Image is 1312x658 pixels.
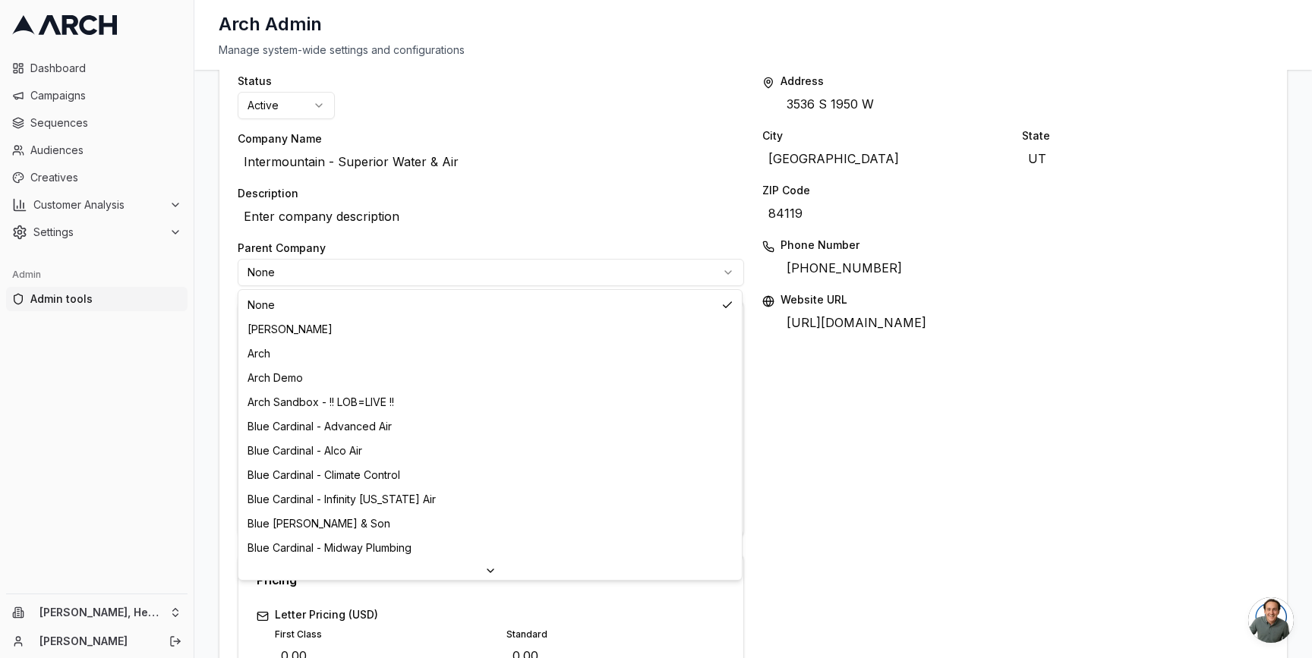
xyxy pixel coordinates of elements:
span: [PERSON_NAME] [248,322,333,337]
span: Blue [PERSON_NAME] & Son [248,516,390,531]
span: Blue Cardinal - Advanced Air [248,419,392,434]
span: Arch [248,346,270,361]
span: Arch Sandbox - !! LOB=LIVE !! [248,395,394,410]
span: None [248,298,275,313]
span: Blue Cardinal - Midway Plumbing [248,540,412,556]
span: Blue Cardinal - Climate Control [248,468,400,483]
span: Blue Cardinal - Infinity [US_STATE] Air [248,492,436,507]
span: Blue Cardinal - Alco Air [248,443,362,458]
span: Arch Demo [248,370,303,386]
